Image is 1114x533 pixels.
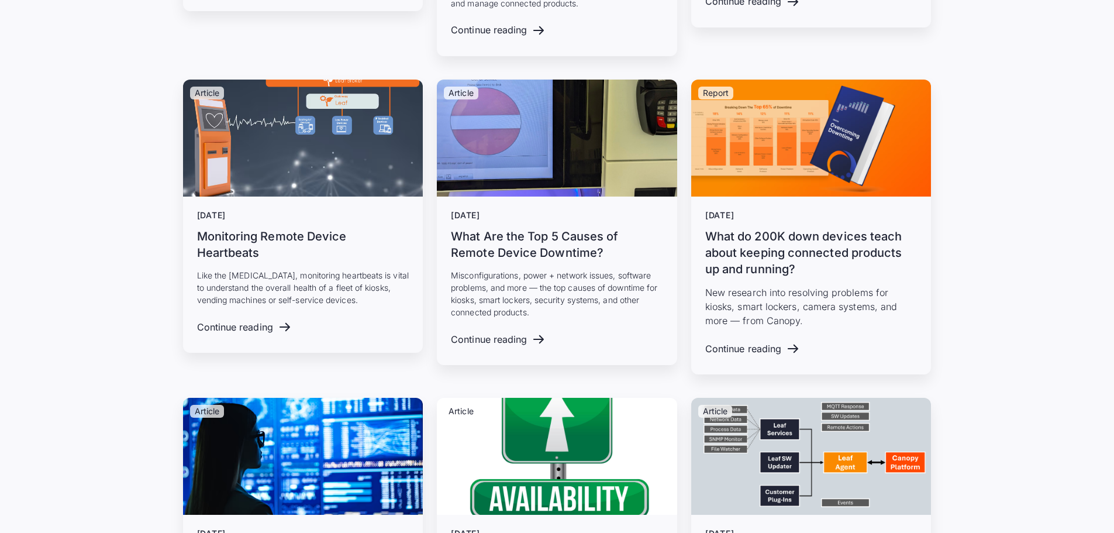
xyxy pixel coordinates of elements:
[451,269,663,318] p: Misconfigurations, power + network issues, software problems, and more — the top causes of downti...
[451,211,663,221] div: [DATE]
[451,25,527,36] div: Continue reading
[691,80,932,375] a: Report[DATE]What do 200K down devices teach about keeping connected products up and running?New r...
[197,211,409,221] div: [DATE]
[705,343,781,355] div: Continue reading
[197,322,273,333] div: Continue reading
[451,228,663,261] h3: What Are the Top 5 Causes of Remote Device Downtime?
[449,407,474,415] p: Article
[705,286,918,328] p: New research into resolving problems for kiosks, smart lockers, camera systems, and more — from C...
[195,407,220,415] p: Article
[705,228,918,277] h3: What do 200K down devices teach about keeping connected products up and running?
[705,211,918,221] div: [DATE]
[449,89,474,97] p: Article
[197,269,409,306] p: Like the [MEDICAL_DATA], monitoring heartbeats is vital to understand the overall health of a fle...
[437,80,677,366] a: Article[DATE]What Are the Top 5 Causes of Remote Device Downtime?Misconfigurations, power + netwo...
[183,80,423,353] a: Article[DATE]Monitoring Remote Device HeartbeatsLike the [MEDICAL_DATA], monitoring heartbeats is...
[195,89,220,97] p: Article
[703,89,729,97] p: Report
[451,334,527,345] div: Continue reading
[197,228,409,261] h3: Monitoring Remote Device Heartbeats
[703,407,728,415] p: Article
